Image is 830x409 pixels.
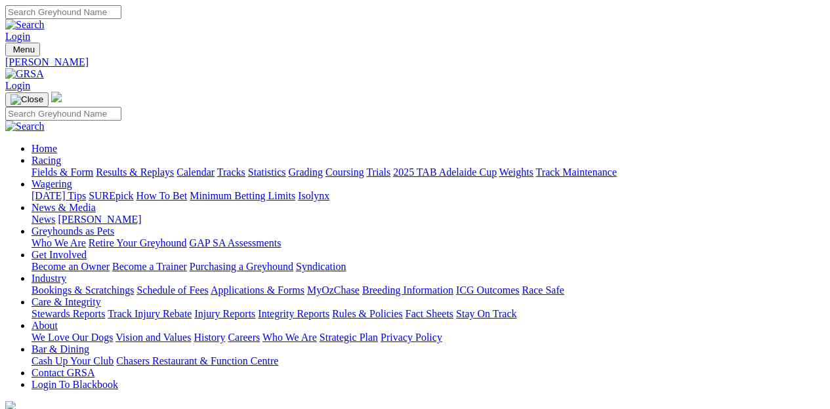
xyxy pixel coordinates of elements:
[381,332,442,343] a: Privacy Policy
[10,94,43,105] img: Close
[456,308,516,319] a: Stay On Track
[31,178,72,189] a: Wagering
[5,68,44,80] img: GRSA
[96,166,174,178] a: Results & Replays
[31,202,96,213] a: News & Media
[320,332,378,343] a: Strategic Plan
[393,166,497,178] a: 2025 TAB Adelaide Cup
[228,332,260,343] a: Careers
[5,31,30,42] a: Login
[31,166,825,178] div: Racing
[112,261,187,272] a: Become a Trainer
[536,166,617,178] a: Track Maintenance
[89,237,187,248] a: Retire Your Greyhound
[31,308,105,319] a: Stewards Reports
[405,308,453,319] a: Fact Sheets
[499,166,533,178] a: Weights
[190,237,281,248] a: GAP SA Assessments
[5,19,45,31] img: Search
[5,121,45,132] img: Search
[31,355,825,367] div: Bar & Dining
[332,308,403,319] a: Rules & Policies
[31,261,825,273] div: Get Involved
[31,355,114,366] a: Cash Up Your Club
[296,261,346,272] a: Syndication
[5,43,40,56] button: Toggle navigation
[31,296,101,307] a: Care & Integrity
[31,214,825,225] div: News & Media
[115,332,191,343] a: Vision and Values
[31,332,825,343] div: About
[262,332,317,343] a: Who We Are
[31,190,825,202] div: Wagering
[116,355,278,366] a: Chasers Restaurant & Function Centre
[31,320,58,331] a: About
[31,284,825,296] div: Industry
[31,143,57,154] a: Home
[31,237,86,248] a: Who We Are
[31,249,87,260] a: Get Involved
[5,5,121,19] input: Search
[190,261,293,272] a: Purchasing a Greyhound
[13,45,35,54] span: Menu
[258,308,329,319] a: Integrity Reports
[31,190,86,201] a: [DATE] Tips
[248,166,286,178] a: Statistics
[456,284,519,296] a: ICG Outcomes
[31,379,118,390] a: Login To Blackbook
[190,190,295,201] a: Minimum Betting Limits
[31,273,66,284] a: Industry
[176,166,215,178] a: Calendar
[136,284,208,296] a: Schedule of Fees
[362,284,453,296] a: Breeding Information
[89,190,133,201] a: SUREpick
[325,166,364,178] a: Coursing
[194,308,255,319] a: Injury Reports
[217,166,245,178] a: Tracks
[58,214,141,225] a: [PERSON_NAME]
[5,80,30,91] a: Login
[31,367,94,378] a: Contact GRSA
[31,284,134,296] a: Bookings & Scratchings
[108,308,192,319] a: Track Injury Rebate
[31,332,113,343] a: We Love Our Dogs
[31,225,114,237] a: Greyhounds as Pets
[211,284,304,296] a: Applications & Forms
[31,214,55,225] a: News
[31,166,93,178] a: Fields & Form
[522,284,564,296] a: Race Safe
[5,92,49,107] button: Toggle navigation
[31,343,89,355] a: Bar & Dining
[5,107,121,121] input: Search
[5,56,825,68] a: [PERSON_NAME]
[31,308,825,320] div: Care & Integrity
[31,155,61,166] a: Racing
[298,190,329,201] a: Isolynx
[51,92,62,102] img: logo-grsa-white.png
[366,166,390,178] a: Trials
[31,261,110,272] a: Become an Owner
[31,237,825,249] div: Greyhounds as Pets
[289,166,323,178] a: Grading
[194,332,225,343] a: History
[307,284,360,296] a: MyOzChase
[136,190,188,201] a: How To Bet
